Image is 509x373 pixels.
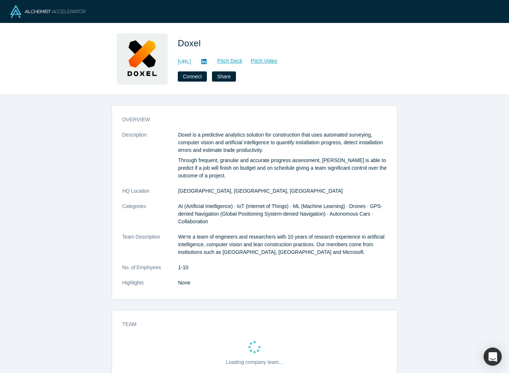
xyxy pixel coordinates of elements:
[178,157,387,180] p: Through frequent, granular and accurate progress assessment, [PERSON_NAME] is able to predict if ...
[122,233,178,264] dt: Team Description
[122,279,178,294] dt: Highlights
[122,131,178,187] dt: Description
[117,34,168,85] img: Doxel's Logo
[122,264,178,279] dt: No. of Employees
[10,5,85,18] img: Alchemist Logo
[178,58,191,66] a: [URL]
[178,38,203,48] span: Doxel
[209,57,243,65] a: Pitch Deck
[178,131,387,154] p: Doxel is a predictive analytics solution for construction that uses automated surveying, computer...
[178,279,387,287] p: None
[178,71,207,82] button: Connect
[178,264,387,271] dd: 1-10
[122,116,377,123] h3: overview
[122,203,178,233] dt: Categories
[178,203,382,224] span: AI (Artificial Intelligence) · IoT (Internet of Things) · ML (Machine Learning) · Drones · GPS-de...
[122,187,178,203] dt: HQ Location
[212,71,236,82] button: Share
[178,187,387,195] dd: [GEOGRAPHIC_DATA], [GEOGRAPHIC_DATA], [GEOGRAPHIC_DATA]
[226,358,283,366] p: Loading company team...
[243,57,278,65] a: Pitch Video
[122,321,377,328] h3: Team
[178,233,387,256] p: We're a team of engineers and researchers with 10 years of research experience in artificial inte...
